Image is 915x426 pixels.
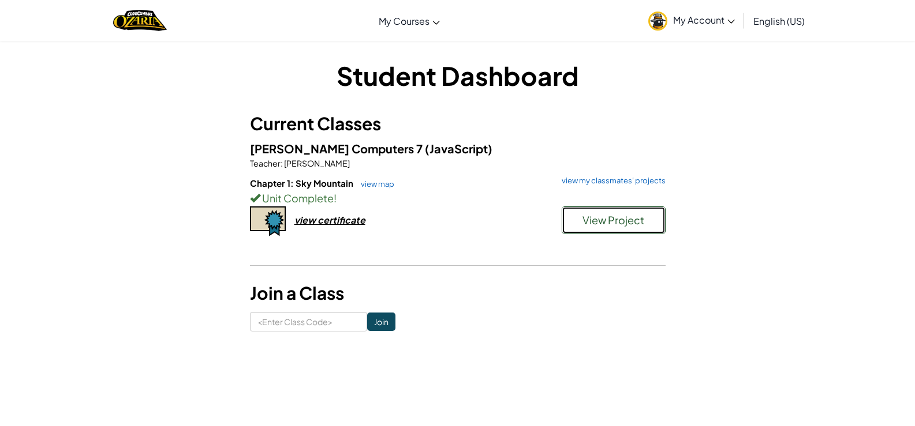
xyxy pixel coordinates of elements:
a: view certificate [250,214,365,226]
a: view map [355,179,394,189]
a: My Courses [373,5,446,36]
input: Join [367,312,395,331]
input: <Enter Class Code> [250,312,367,331]
span: View Project [582,213,644,227]
span: : [281,158,283,168]
button: View Project [562,206,666,234]
div: view certificate [294,214,365,226]
h3: Join a Class [250,280,666,306]
span: My Account [673,14,735,26]
span: [PERSON_NAME] Computers 7 [250,141,425,156]
span: [PERSON_NAME] [283,158,350,168]
img: certificate-icon.png [250,206,286,236]
a: view my classmates' projects [556,177,666,184]
span: Chapter 1: Sky Mountain [250,178,355,189]
span: Teacher [250,158,281,168]
a: My Account [643,2,741,39]
h3: Current Classes [250,111,666,137]
a: Ozaria by CodeCombat logo [113,9,167,32]
h1: Student Dashboard [250,58,666,93]
span: English (US) [753,15,805,27]
span: My Courses [379,15,430,27]
img: avatar [648,12,667,31]
span: Unit Complete [260,191,334,205]
span: (JavaScript) [425,141,492,156]
a: English (US) [748,5,811,36]
img: Home [113,9,167,32]
span: ! [334,191,337,205]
